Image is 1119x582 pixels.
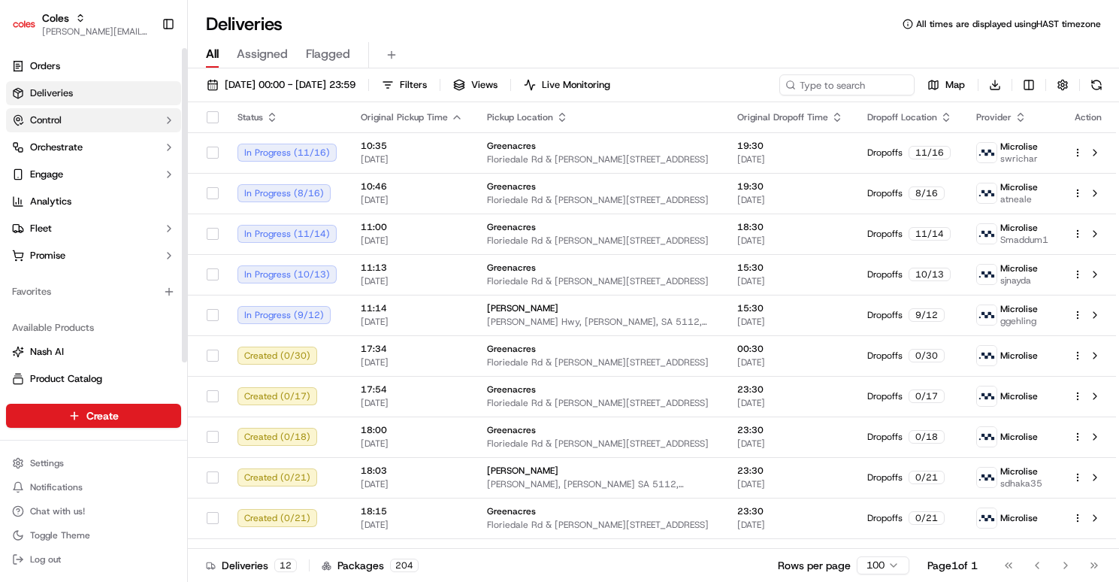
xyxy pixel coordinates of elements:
[30,249,65,262] span: Promise
[6,280,181,304] div: Favorites
[916,18,1101,30] span: All times are displayed using HAST timezone
[206,558,297,573] div: Deliveries
[487,180,536,192] span: Greenacres
[977,427,997,447] img: microlise_logo.jpeg
[977,143,997,162] img: microlise_logo.jpeg
[30,296,115,311] span: Knowledge Base
[32,144,59,171] img: 1756434665150-4e636765-6d04-44f2-b13a-1d7bbed723a0
[30,553,61,565] span: Log out
[361,519,463,531] span: [DATE]
[30,345,64,359] span: Nash AI
[6,6,156,42] button: ColesColes[PERSON_NAME][EMAIL_ADDRESS][DOMAIN_NAME]
[361,478,463,490] span: [DATE]
[1000,222,1038,234] span: Microlise
[6,501,181,522] button: Chat with us!
[361,438,463,450] span: [DATE]
[1000,477,1042,490] span: sdhaka35
[68,159,207,171] div: We're available if you need us!
[361,465,463,477] span: 18:03
[487,153,713,165] span: Floriedale Rd & [PERSON_NAME][STREET_ADDRESS]
[12,12,36,36] img: Coles
[42,26,150,38] span: [PERSON_NAME][EMAIL_ADDRESS][DOMAIN_NAME]
[42,11,69,26] button: Coles
[867,471,903,483] span: Dropoffs
[977,468,997,487] img: microlise_logo.jpeg
[921,74,972,95] button: Map
[737,221,843,233] span: 18:30
[1000,390,1038,402] span: Microlise
[487,316,713,328] span: [PERSON_NAME] Hwy, [PERSON_NAME], SA 5112, AU
[867,350,903,362] span: Dropoffs
[945,78,965,92] span: Map
[737,235,843,247] span: [DATE]
[487,519,713,531] span: Floriedale Rd & [PERSON_NAME][STREET_ADDRESS]
[15,219,39,243] img: Joseph V.
[47,233,122,245] span: [PERSON_NAME]
[909,186,945,200] div: 8 / 16
[142,296,241,311] span: API Documentation
[867,512,903,524] span: Dropoffs
[1000,274,1038,286] span: sjnayda
[487,302,558,314] span: [PERSON_NAME]
[867,147,903,159] span: Dropoffs
[867,187,903,199] span: Dropoffs
[6,135,181,159] button: Orchestrate
[30,222,52,235] span: Fleet
[6,162,181,186] button: Engage
[133,233,164,245] span: [DATE]
[68,144,246,159] div: Start new chat
[30,141,83,154] span: Orchestrate
[237,111,263,123] span: Status
[361,546,463,558] span: 18:30
[6,453,181,474] button: Settings
[867,111,937,123] span: Dropoff Location
[200,74,362,95] button: [DATE] 00:00 - [DATE] 23:59
[6,316,181,340] div: Available Products
[150,332,182,344] span: Pylon
[6,340,181,364] button: Nash AI
[778,558,851,573] p: Rows per page
[1000,350,1038,362] span: Microlise
[15,144,42,171] img: 1736555255976-a54dd68f-1ca7-489b-9aae-adbdc363a1c4
[6,81,181,105] a: Deliveries
[322,558,419,573] div: Packages
[487,383,536,396] span: Greenacres
[737,140,843,152] span: 19:30
[487,505,536,517] span: Greenacres
[361,111,448,123] span: Original Pickup Time
[30,234,42,246] img: 1736555255976-a54dd68f-1ca7-489b-9aae-adbdc363a1c4
[30,505,85,517] span: Chat with us!
[737,519,843,531] span: [DATE]
[1000,262,1038,274] span: Microlise
[206,12,283,36] h1: Deliveries
[909,471,945,484] div: 0 / 21
[909,511,945,525] div: 0 / 21
[15,297,27,309] div: 📗
[30,372,102,386] span: Product Catalog
[977,224,997,244] img: microlise_logo.jpeg
[737,505,843,517] span: 23:30
[487,438,713,450] span: Floriedale Rd & [PERSON_NAME][STREET_ADDRESS]
[361,221,463,233] span: 11:00
[375,74,434,95] button: Filters
[361,505,463,517] span: 18:15
[1086,74,1107,95] button: Refresh
[206,45,219,63] span: All
[909,390,945,403] div: 0 / 17
[274,559,297,572] div: 12
[487,140,536,152] span: Greenacres
[487,424,536,436] span: Greenacres
[1000,315,1038,327] span: ggehling
[487,478,713,490] span: [PERSON_NAME], [PERSON_NAME] SA 5112, [GEOGRAPHIC_DATA]
[737,262,843,274] span: 15:30
[737,275,843,287] span: [DATE]
[6,525,181,546] button: Toggle Theme
[909,227,951,241] div: 11 / 14
[361,153,463,165] span: [DATE]
[1000,193,1038,205] span: atneale
[1072,111,1104,123] div: Action
[737,316,843,328] span: [DATE]
[487,111,553,123] span: Pickup Location
[737,546,843,558] span: 00:30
